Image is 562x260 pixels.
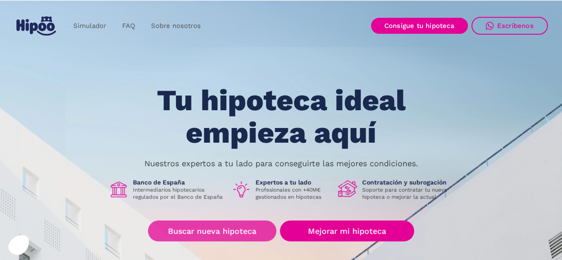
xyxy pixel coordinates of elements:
[497,22,534,30] div: Escríbenos
[133,178,224,186] h1: Banco de España
[255,178,331,186] h1: Expertos a tu lado
[371,18,468,34] a: Consigue tu hipoteca
[144,160,418,167] p: Nuestros expertos a tu lado para conseguirte las mejores condiciones.
[112,84,449,149] h1: Tu hipoteca ideal empieza aquí
[148,220,276,241] a: Buscar nueva hipoteca
[15,13,58,39] a: home
[143,17,209,35] a: Sobre nosotros
[362,186,454,200] p: Soporte para contratar tu nueva hipoteca o mejorar la actual
[255,186,331,200] p: Profesionales con +40M€ gestionados en hipotecas
[471,17,548,35] a: Escríbenos
[65,17,114,35] a: Simulador
[114,17,143,35] a: FAQ
[133,186,224,200] p: Intermediarios hipotecarios regulados por el Banco de España
[362,178,454,186] h1: Contratación y subrogación
[280,220,414,241] a: Mejorar mi hipoteca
